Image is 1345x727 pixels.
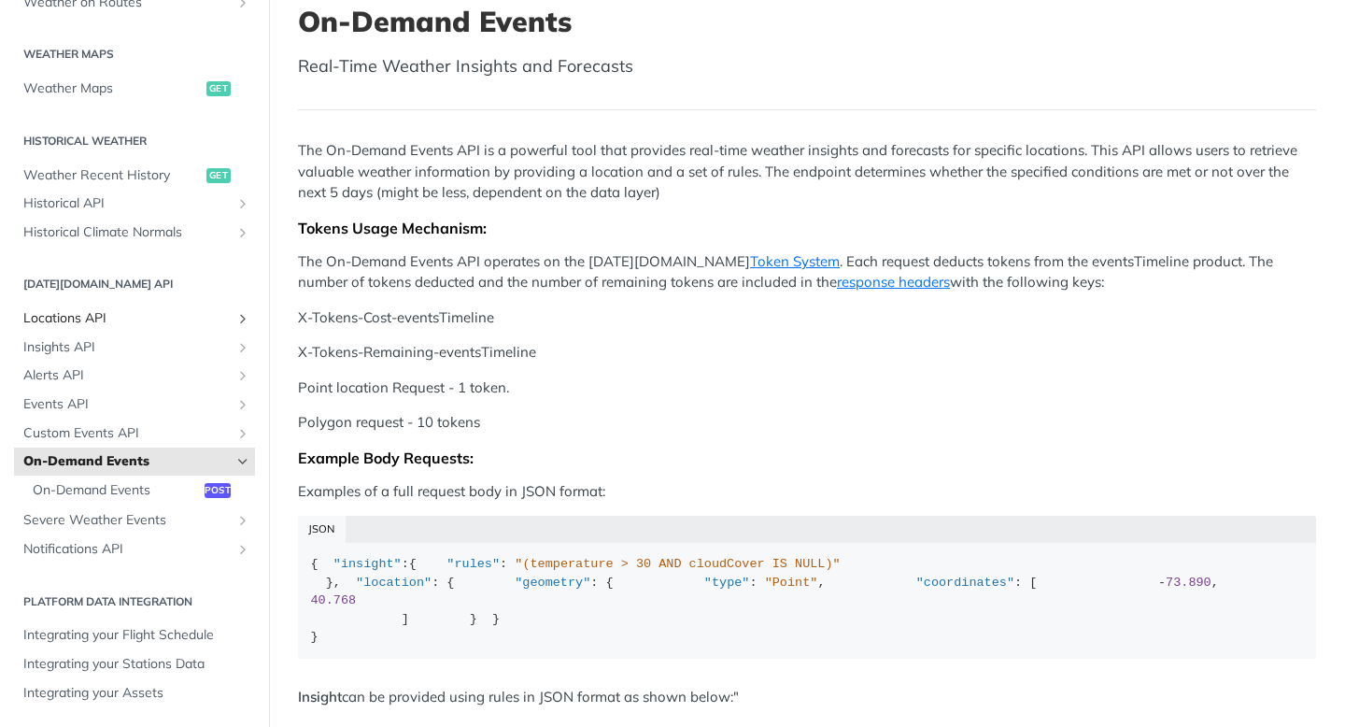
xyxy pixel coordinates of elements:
a: Token System [750,252,840,270]
span: On-Demand Events [23,452,231,471]
h1: On-Demand Events [298,5,1316,38]
span: 73.890 [1166,576,1211,590]
a: On-Demand EventsHide subpages for On-Demand Events [14,448,255,476]
p: Examples of a full request body in JSON format: [298,481,1316,503]
h2: Historical Weather [14,133,255,150]
h2: [DATE][DOMAIN_NAME] API [14,276,255,292]
p: Point location Request - 1 token. [298,378,1316,399]
p: The On-Demand Events API is a powerful tool that provides real-time weather insights and forecast... [298,140,1316,204]
a: Weather Mapsget [14,75,255,103]
a: Integrating your Stations Data [14,650,255,678]
a: response headers [837,273,950,291]
p: Real-Time Weather Insights and Forecasts [298,53,1316,79]
a: Weather Recent Historyget [14,162,255,190]
a: On-Demand Eventspost [23,477,255,505]
span: "coordinates" [916,576,1014,590]
button: Show subpages for Insights API [235,340,250,355]
span: "location" [356,576,432,590]
p: Polygon request - 10 tokens [298,412,1316,434]
strong: Insight [298,688,342,706]
span: Integrating your Stations Data [23,655,250,674]
span: Custom Events API [23,424,231,443]
p: X-Tokens-Cost-eventsTimeline [298,307,1316,329]
h2: Weather Maps [14,46,255,63]
a: Integrating your Assets [14,679,255,707]
span: Historical API [23,194,231,213]
button: Show subpages for Historical Climate Normals [235,225,250,240]
span: get [206,168,231,183]
span: "type" [704,576,750,590]
a: Historical APIShow subpages for Historical API [14,190,255,218]
button: Show subpages for Events API [235,397,250,412]
span: "(temperature > 30 AND cloudCover IS NULL)" [515,557,840,571]
button: Hide subpages for On-Demand Events [235,454,250,469]
a: Severe Weather EventsShow subpages for Severe Weather Events [14,506,255,535]
span: Events API [23,395,231,414]
span: On-Demand Events [33,481,200,500]
span: Locations API [23,309,231,328]
button: Show subpages for Locations API [235,311,250,326]
h2: Platform DATA integration [14,593,255,610]
div: Example Body Requests: [298,449,1316,467]
span: "Point" [765,576,818,590]
span: "insight" [333,557,402,571]
a: Events APIShow subpages for Events API [14,391,255,419]
a: Notifications APIShow subpages for Notifications API [14,535,255,563]
a: Historical Climate NormalsShow subpages for Historical Climate Normals [14,219,255,247]
span: Integrating your Flight Schedule [23,626,250,645]
span: Weather Maps [23,79,202,98]
a: Alerts APIShow subpages for Alerts API [14,362,255,390]
span: Insights API [23,338,231,357]
p: X-Tokens-Remaining-eventsTimeline [298,342,1316,363]
span: post [205,483,231,498]
button: Show subpages for Notifications API [235,542,250,557]
span: "geometry" [515,576,590,590]
span: Historical Climate Normals [23,223,231,242]
span: Integrating your Assets [23,684,250,703]
button: Show subpages for Historical API [235,196,250,211]
span: "rules" [446,557,500,571]
span: Weather Recent History [23,166,202,185]
div: Tokens Usage Mechanism: [298,219,1316,237]
span: Alerts API [23,366,231,385]
span: 40.768 [311,593,357,607]
span: - [1158,576,1166,590]
p: can be provided using rules in JSON format as shown below:" [298,687,1316,708]
a: Custom Events APIShow subpages for Custom Events API [14,420,255,448]
button: Show subpages for Alerts API [235,368,250,383]
button: Show subpages for Severe Weather Events [235,513,250,528]
div: { :{ : }, : { : { : , : [ , ] } } } [311,555,1304,647]
a: Insights APIShow subpages for Insights API [14,334,255,362]
p: The On-Demand Events API operates on the [DATE][DOMAIN_NAME] . Each request deducts tokens from t... [298,251,1316,293]
span: Notifications API [23,540,231,559]
a: Locations APIShow subpages for Locations API [14,305,255,333]
span: get [206,81,231,96]
button: Show subpages for Custom Events API [235,426,250,441]
a: Integrating your Flight Schedule [14,621,255,649]
span: Severe Weather Events [23,511,231,530]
